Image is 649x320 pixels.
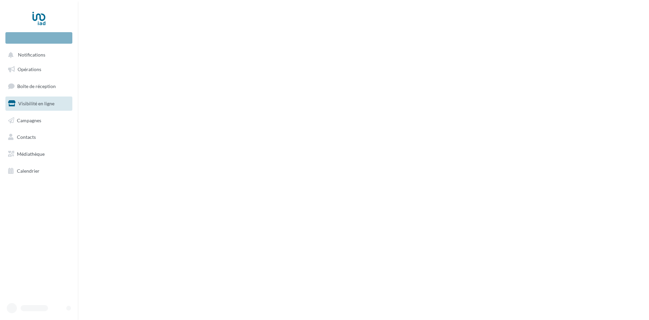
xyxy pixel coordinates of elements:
[4,164,74,178] a: Calendrier
[18,101,54,106] span: Visibilité en ligne
[17,168,40,174] span: Calendrier
[17,117,41,123] span: Campagnes
[4,113,74,128] a: Campagnes
[4,97,74,111] a: Visibilité en ligne
[18,52,45,58] span: Notifications
[17,83,56,89] span: Boîte de réception
[4,147,74,161] a: Médiathèque
[17,134,36,140] span: Contacts
[4,130,74,144] a: Contacts
[5,32,72,44] div: Nouvelle campagne
[4,79,74,93] a: Boîte de réception
[17,151,45,157] span: Médiathèque
[4,62,74,77] a: Opérations
[18,66,41,72] span: Opérations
